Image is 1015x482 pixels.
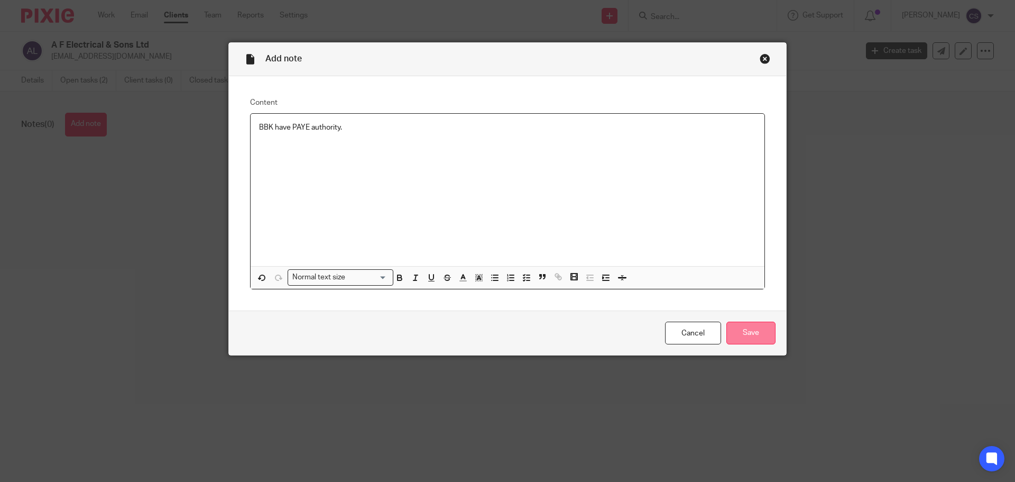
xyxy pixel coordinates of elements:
[288,269,393,286] div: Search for option
[250,97,765,108] label: Content
[290,272,348,283] span: Normal text size
[665,322,721,344] a: Cancel
[349,272,387,283] input: Search for option
[726,322,776,344] input: Save
[760,53,770,64] div: Close this dialog window
[265,54,302,63] span: Add note
[259,122,756,133] p: BBK have PAYE authority.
